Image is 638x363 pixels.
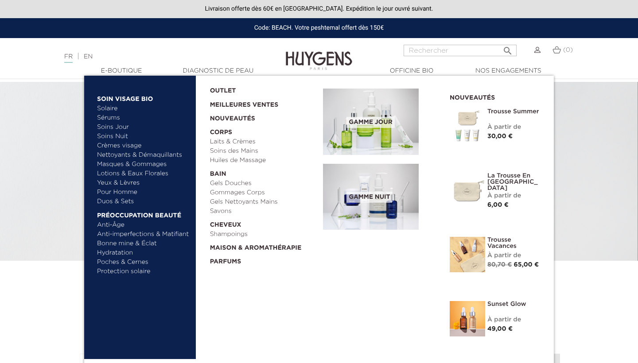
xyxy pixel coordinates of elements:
img: Sunset glow- un teint éclatant [450,301,485,336]
a: Maison & Aromathérapie [210,239,317,253]
a: Bain [210,165,317,179]
a: Yeux & Lèvres [97,178,190,188]
a: Huiles de Massage [210,156,317,165]
img: La Trousse vacances [450,237,485,272]
button:  [500,42,516,54]
a: Sunset Glow [487,301,541,307]
a: OUTLET [210,82,309,96]
a: Gels Nettoyants Mains [210,197,317,207]
span: 49,00 € [487,326,513,332]
a: Soins Nuit [97,132,182,141]
img: routine_nuit_banner.jpg [323,164,419,230]
a: Lotions & Eaux Florales [97,169,190,178]
a: Masques & Gommages [97,160,190,169]
span: Gamme nuit [346,192,392,203]
a: Trousse Vacances [487,237,541,249]
a: Gamme nuit [323,164,436,230]
a: Parfums [210,253,317,266]
div: À partir de [487,191,541,201]
a: Nettoyants & Démaquillants [97,151,190,160]
a: Shampoings [210,230,317,239]
img: Trousse Summer [450,108,485,144]
a: Crèmes visage [97,141,190,151]
a: Savons [210,207,317,216]
a: Diagnostic de peau [174,66,262,76]
a: E-Boutique [77,66,166,76]
a: Trousse Summer [487,108,541,115]
a: Protection solaire [97,267,190,276]
a: Gamme jour [323,89,436,155]
a: Soin Visage Bio [97,90,190,104]
a: Poches & Cernes [97,258,190,267]
a: Pour Homme [97,188,190,197]
a: Meilleures Ventes [210,96,309,110]
a: Soins Jour [97,123,190,132]
a: Nouveautés [210,110,317,124]
div: À partir de [487,251,541,260]
a: Gels Douches [210,179,317,188]
span: (0) [563,47,573,53]
div: À partir de [487,315,541,324]
span: 80,70 € [487,262,512,268]
a: Officine Bio [367,66,456,76]
a: Anti-Âge [97,220,190,230]
i:  [502,43,513,54]
span: 6,00 € [487,202,509,208]
a: Bonne mine & Éclat [97,239,190,248]
div: À partir de [487,123,541,132]
span: 30,00 € [487,133,513,139]
a: Corps [210,124,317,137]
a: Duos & Sets [97,197,190,206]
a: Hydratation [97,248,190,258]
input: Rechercher [404,45,517,56]
a: La Trousse en [GEOGRAPHIC_DATA] [487,173,541,191]
a: Cheveux [210,216,317,230]
span: Gamme jour [346,117,394,128]
span: 65,00 € [514,262,539,268]
a: Soins des Mains [210,147,317,156]
img: La Trousse en Coton [450,173,485,208]
a: Préoccupation beauté [97,206,190,220]
a: Nos engagements [464,66,552,76]
a: Sérums [97,113,190,123]
a: Anti-imperfections & Matifiant [97,230,190,239]
a: Laits & Crèmes [210,137,317,147]
a: Solaire [97,104,190,113]
a: Gommages Corps [210,188,317,197]
div: | [60,51,259,62]
a: FR [64,54,73,63]
img: routine_jour_banner.jpg [323,89,419,155]
img: Huygens [286,37,352,71]
a: EN [84,54,93,60]
h2: Nouveautés [450,91,541,102]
